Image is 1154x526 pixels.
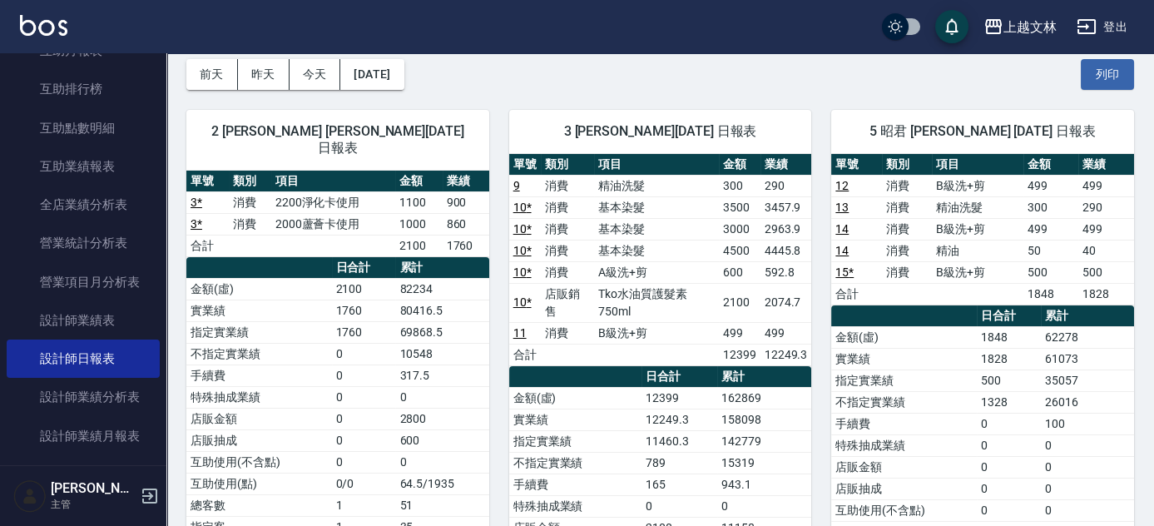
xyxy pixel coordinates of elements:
td: 店販金額 [831,456,977,478]
td: 手續費 [831,413,977,434]
table: a dense table [831,154,1134,305]
td: 消費 [882,218,932,240]
td: 0 [332,386,396,408]
table: a dense table [509,154,812,366]
td: 499 [1023,175,1079,196]
a: 11 [513,326,527,340]
td: 499 [1078,218,1134,240]
td: 指定實業績 [831,370,977,391]
th: 金額 [1023,154,1079,176]
a: 9 [513,179,520,192]
td: 特殊抽成業績 [831,434,977,456]
td: 不指定實業績 [831,391,977,413]
a: 互助業績報表 [7,147,160,186]
td: 12249.3 [641,409,718,430]
td: B級洗+剪 [594,322,719,344]
td: 11460.3 [641,430,718,452]
td: 總客數 [186,494,332,516]
th: 日合計 [641,366,718,388]
td: 80416.5 [395,300,488,321]
th: 業績 [760,154,812,176]
a: 全店業績分析表 [7,186,160,224]
td: B級洗+剪 [932,261,1023,283]
td: 不指定實業績 [509,452,641,474]
td: 499 [719,322,760,344]
td: 1760 [332,300,396,321]
td: 0 [395,451,488,473]
td: 0 [1041,434,1134,456]
td: 900 [443,191,489,213]
span: 5 昭君 [PERSON_NAME] [DATE] 日報表 [851,123,1114,140]
td: 消費 [229,191,271,213]
td: 實業績 [509,409,641,430]
td: 500 [1078,261,1134,283]
td: 15319 [717,452,811,474]
td: 40 [1078,240,1134,261]
td: 69868.5 [395,321,488,343]
a: 互助點數明細 [7,109,160,147]
td: 500 [1023,261,1079,283]
td: 店販金額 [186,408,332,429]
span: 2 [PERSON_NAME] [PERSON_NAME][DATE] 日報表 [206,123,469,156]
td: 50 [1023,240,1079,261]
td: 金額(虛) [186,278,332,300]
td: 0 [977,499,1041,521]
td: 0/0 [332,473,396,494]
td: 3457.9 [760,196,812,218]
td: 0 [332,451,396,473]
td: 0 [1041,478,1134,499]
a: 13 [835,201,849,214]
td: 0 [332,408,396,429]
p: 主管 [51,497,136,512]
td: Tko水油質護髮素750ml [594,283,719,322]
td: 2100 [332,278,396,300]
th: 類別 [229,171,271,192]
th: 項目 [932,154,1023,176]
td: 0 [977,478,1041,499]
td: 0 [1041,499,1134,521]
a: 設計師日報表 [7,340,160,378]
td: 35057 [1041,370,1134,391]
td: 消費 [541,196,594,218]
td: 1828 [977,348,1041,370]
td: 實業績 [186,300,332,321]
td: 0 [977,434,1041,456]
img: Logo [20,15,67,36]
td: 789 [641,452,718,474]
td: 499 [1078,175,1134,196]
a: 設計師業績月報表 [7,417,160,455]
td: 1848 [977,326,1041,348]
td: 600 [395,429,488,451]
th: 單號 [831,154,881,176]
td: 2100 [719,283,760,322]
th: 金額 [395,171,442,192]
button: 今天 [290,59,341,90]
td: 消費 [229,213,271,235]
td: 消費 [882,240,932,261]
td: 互助使用(不含點) [186,451,332,473]
td: 0 [977,456,1041,478]
td: 實業績 [831,348,977,370]
td: 0 [332,343,396,365]
td: 290 [1078,196,1134,218]
button: 上越文林 [977,10,1063,44]
td: 手續費 [186,365,332,386]
td: 1848 [1023,283,1079,305]
td: 金額(虛) [831,326,977,348]
td: 162869 [717,387,811,409]
th: 業績 [443,171,489,192]
td: 300 [1023,196,1079,218]
td: 0 [332,429,396,451]
td: 基本染髮 [594,218,719,240]
a: 14 [835,244,849,257]
td: 合計 [831,283,881,305]
button: 登出 [1070,12,1134,42]
td: 指定實業績 [509,430,641,452]
th: 項目 [594,154,719,176]
td: 消費 [541,175,594,196]
th: 金額 [719,154,760,176]
td: 2000蘆薈卡使用 [271,213,396,235]
th: 類別 [541,154,594,176]
td: 特殊抽成業績 [186,386,332,408]
td: 317.5 [395,365,488,386]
